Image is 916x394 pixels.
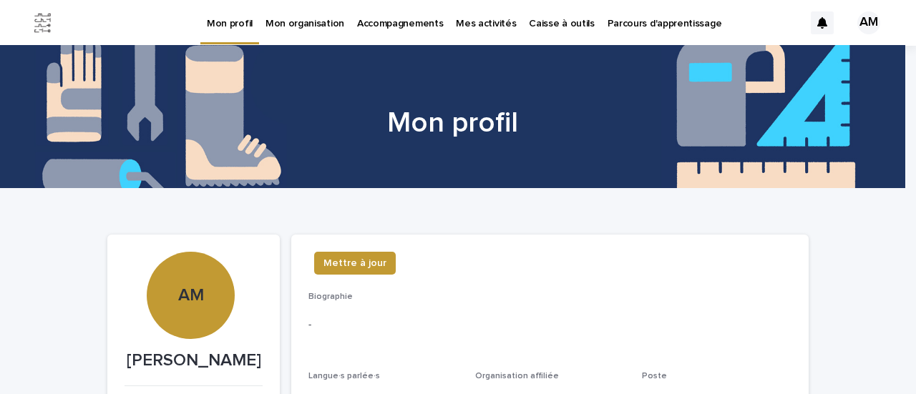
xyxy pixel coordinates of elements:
span: Mettre à jour [323,256,386,270]
span: Langue·s parlée·s [308,372,380,380]
button: Mettre à jour [314,252,396,275]
span: Poste [642,372,667,380]
span: Biographie [308,292,353,301]
div: AM [857,11,880,34]
div: AM [147,198,234,306]
span: Organisation affiliée [475,372,559,380]
img: Jx8JiDZqSLW7pnA6nIo1 [29,9,57,37]
h1: Mon profil [102,106,803,140]
p: - [308,317,791,333]
p: [PERSON_NAME] [125,350,263,371]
